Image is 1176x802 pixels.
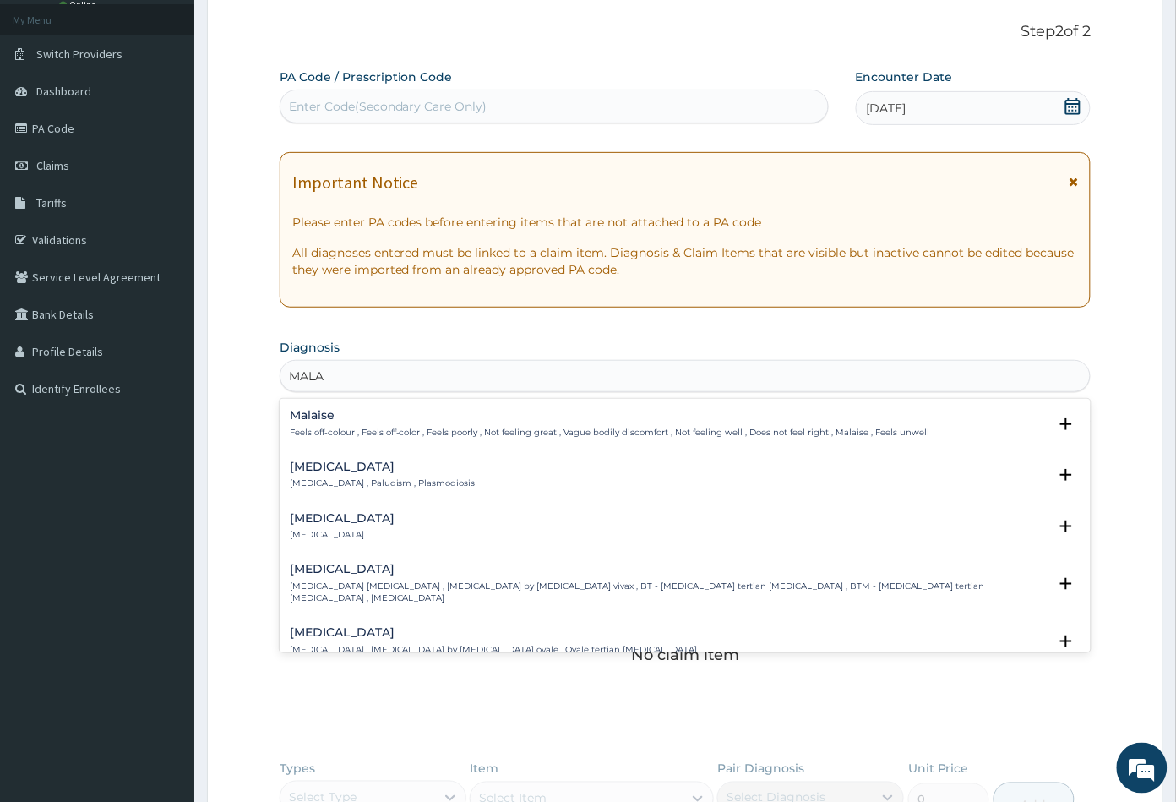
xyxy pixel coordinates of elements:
h4: [MEDICAL_DATA] [290,461,476,473]
i: open select status [1056,574,1076,594]
p: [MEDICAL_DATA] [290,529,395,541]
h4: [MEDICAL_DATA] [290,563,1048,576]
p: All diagnoses entered must be linked to a claim item. Diagnosis & Claim Items that are visible bu... [292,244,1079,278]
p: Feels off-colour , Feels off-color , Feels poorly , Not feeling great , Vague bodily discomfort ,... [290,427,930,439]
span: We're online! [98,213,233,384]
span: Claims [36,158,69,173]
p: [MEDICAL_DATA] , Paludism , Plasmodiosis [290,477,476,489]
div: Minimize live chat window [277,8,318,49]
p: [MEDICAL_DATA] [MEDICAL_DATA] , [MEDICAL_DATA] by [MEDICAL_DATA] vivax , BT - [MEDICAL_DATA] tert... [290,581,1048,605]
label: PA Code / Prescription Code [280,68,453,85]
span: Tariffs [36,195,67,210]
p: [MEDICAL_DATA] , [MEDICAL_DATA] by [MEDICAL_DATA] ovale , Ovale tertian [MEDICAL_DATA] [290,644,698,656]
span: [DATE] [867,100,906,117]
h4: [MEDICAL_DATA] [290,626,698,639]
img: d_794563401_company_1708531726252_794563401 [31,85,68,127]
p: Step 2 of 2 [280,23,1092,41]
h4: [MEDICAL_DATA] [290,512,395,525]
p: No claim item [631,647,739,663]
textarea: Type your message and hit 'Enter' [8,461,322,521]
p: Please enter PA codes before entering items that are not attached to a PA code [292,214,1079,231]
i: open select status [1056,631,1076,652]
i: open select status [1056,414,1076,434]
label: Diagnosis [280,339,340,356]
i: open select status [1056,516,1076,537]
h4: Malaise [290,409,930,422]
div: Enter Code(Secondary Care Only) [289,98,487,115]
span: Switch Providers [36,46,122,62]
h1: Important Notice [292,173,419,192]
i: open select status [1056,465,1076,485]
label: Encounter Date [856,68,953,85]
span: Dashboard [36,84,91,99]
div: Chat with us now [88,95,284,117]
